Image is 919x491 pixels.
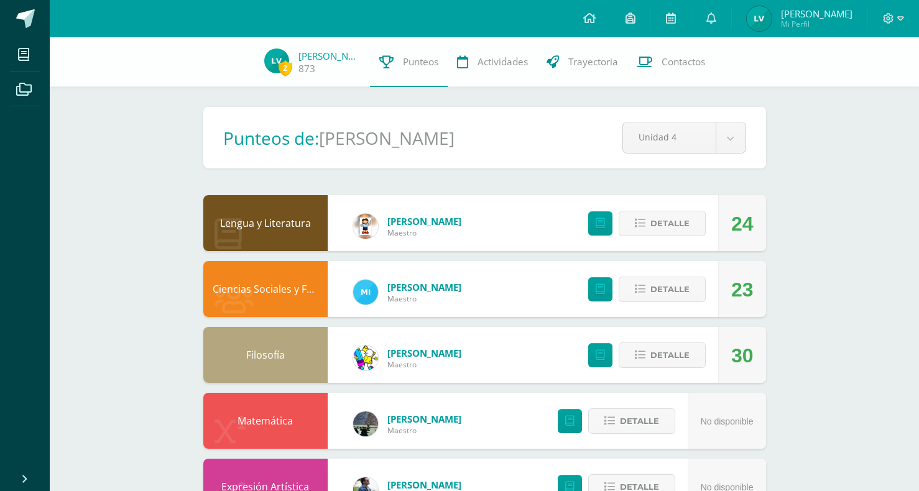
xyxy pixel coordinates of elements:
[203,393,328,449] div: Matemática
[223,126,319,150] h1: Punteos de:
[203,261,328,317] div: Ciencias Sociales y Formación Ciudadana
[387,293,461,304] span: Maestro
[650,278,690,301] span: Detalle
[627,37,714,87] a: Contactos
[298,50,361,62] a: [PERSON_NAME]
[298,62,315,75] a: 873
[620,410,659,433] span: Detalle
[353,346,378,370] img: 0a0ea9c6794447c8c826585ed3b589a1.png
[623,122,745,153] a: Unidad 4
[731,196,754,252] div: 24
[731,262,754,318] div: 23
[264,48,289,73] img: e5efa45f6fc428ab389feff8686ae542.png
[353,214,378,239] img: a24fc887a3638965c338547a0544dc82.png
[747,6,772,31] img: e5efa45f6fc428ab389feff8686ae542.png
[370,37,448,87] a: Punteos
[387,359,461,370] span: Maestro
[588,408,675,434] button: Detalle
[319,126,455,150] h1: [PERSON_NAME]
[353,411,378,436] img: f23f3d43c9906dfd49fb24699b2e1686.png
[387,479,461,491] span: [PERSON_NAME]
[650,344,690,367] span: Detalle
[478,55,528,68] span: Actividades
[387,281,461,293] span: [PERSON_NAME]
[650,212,690,235] span: Detalle
[781,19,852,29] span: Mi Perfil
[639,122,700,152] span: Unidad 4
[387,413,461,425] span: [PERSON_NAME]
[448,37,537,87] a: Actividades
[403,55,438,68] span: Punteos
[619,342,706,368] button: Detalle
[353,280,378,305] img: 12b25f5302bfc2aa4146641255767367.png
[731,328,754,383] div: 30
[387,215,461,227] span: [PERSON_NAME]
[537,37,627,87] a: Trayectoria
[387,425,461,436] span: Maestro
[701,416,754,426] span: No disponible
[781,7,852,20] span: [PERSON_NAME]
[619,277,706,302] button: Detalle
[662,55,705,68] span: Contactos
[387,347,461,359] span: [PERSON_NAME]
[203,195,328,251] div: Lengua y Literatura
[279,60,292,76] span: 2
[568,55,618,68] span: Trayectoria
[619,211,706,236] button: Detalle
[203,327,328,383] div: Filosofía
[387,227,461,238] span: Maestro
